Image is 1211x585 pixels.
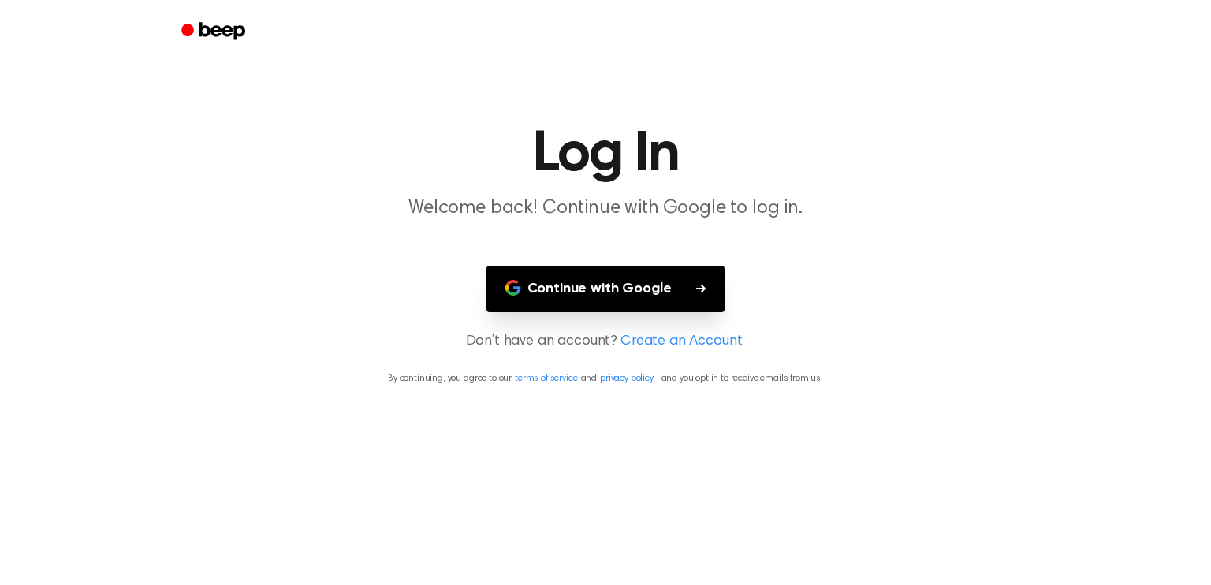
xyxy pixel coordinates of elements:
[515,374,577,383] a: terms of service
[170,17,259,47] a: Beep
[486,266,725,312] button: Continue with Google
[202,126,1009,183] h1: Log In
[620,331,742,352] a: Create an Account
[19,371,1192,386] p: By continuing, you agree to our and , and you opt in to receive emails from us.
[600,374,654,383] a: privacy policy
[303,196,908,222] p: Welcome back! Continue with Google to log in.
[19,331,1192,352] p: Don’t have an account?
